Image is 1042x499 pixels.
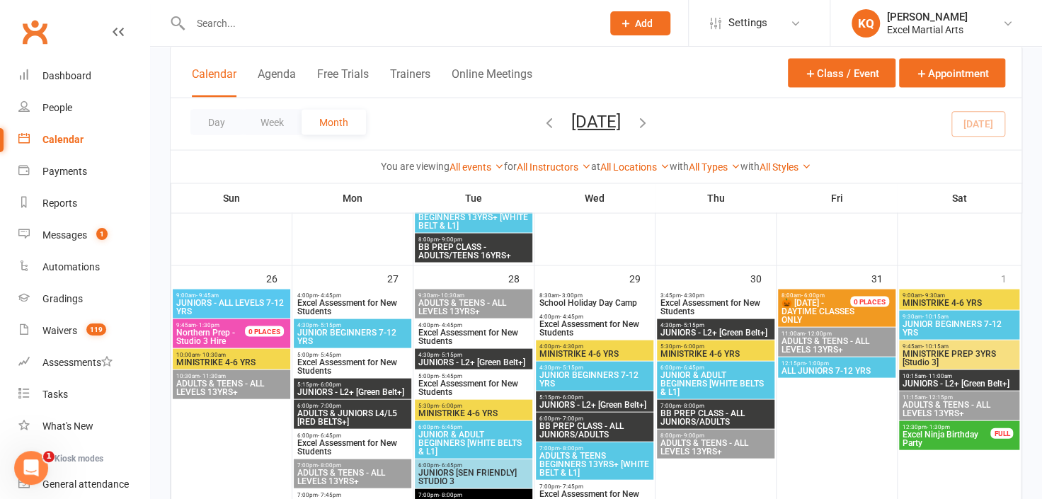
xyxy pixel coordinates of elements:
span: 4:00pm [539,343,651,349]
a: Waivers 119 [18,315,149,347]
a: All Locations [600,161,670,172]
a: Reports [18,188,149,219]
span: 6:00pm [539,415,651,421]
span: - 8:00pm [681,402,704,408]
span: 9:45am [902,343,1017,349]
a: All events [450,161,504,172]
a: Assessments [18,347,149,379]
span: 4:30pm [539,364,651,370]
div: FULL [990,428,1013,438]
span: ADULTS & JUNIORS L4/L5 [RED BELTS+] [297,408,408,425]
span: MINISTRIKE 4-6 YRS [660,349,772,357]
button: Agenda [258,67,296,97]
input: Search... [186,13,592,33]
span: - 6:00pm [560,394,583,400]
span: BB PREP CLASS - ALL JUNIORS/ADULTS [660,408,772,425]
span: - 10:30am [438,292,464,298]
span: ADULTS & TEENS - ALL LEVELS 13YRS+ [297,468,408,485]
span: 8:00pm [418,236,529,242]
span: 6:00pm [418,423,529,430]
div: 30 [750,265,776,289]
a: Tasks [18,379,149,411]
th: Fri [777,183,898,212]
span: 9:45am [176,321,262,328]
div: KQ [852,9,880,38]
span: - 6:45pm [439,461,462,468]
div: Automations [42,261,100,273]
span: JUNIOR BEGINNERS 7-12 YRS [539,370,651,387]
span: 5:30pm [660,343,772,349]
a: What's New [18,411,149,442]
span: 4:30pm [297,321,408,328]
span: 9:30am [902,313,1017,319]
span: - 11:00am [926,372,952,379]
span: JUNIOR & ADULT BEGINNERS [WHITE BELTS & L1] [418,430,529,455]
a: Dashboard [18,60,149,92]
a: All Instructors [517,161,591,172]
a: People [18,92,149,124]
span: JUNIOR BEGINNERS 7-12 YRS [902,319,1017,336]
span: - 12:00pm [805,330,832,336]
span: Studio 3 Hire [176,328,262,345]
div: People [42,102,72,113]
span: - 3:00pm [559,292,583,298]
span: - 6:00pm [681,343,704,349]
button: Day [190,109,243,134]
span: JUNIORS - ALL LEVELS 7-12 YRS [176,298,287,315]
a: Clubworx [17,14,52,50]
div: [PERSON_NAME] [887,11,968,23]
span: MINISTRIKE 4-6 YRS [902,298,1017,306]
span: BB PREP CLASS - ADULTS/TEENS 16YRS+ [418,242,529,259]
span: Excel Assessment for New Students [660,298,772,315]
span: 6:00pm [418,461,529,468]
span: - 6:45pm [318,432,341,438]
div: General attendance [42,478,129,490]
span: - 6:45pm [681,364,704,370]
iframe: Intercom live chat [14,451,48,485]
span: 8:30am [539,292,651,298]
span: MINISTRIKE 4-6 YRS [176,357,287,366]
span: 4:00pm [539,313,651,319]
button: [DATE] [571,111,621,131]
div: Payments [42,166,87,177]
span: 11:00am [781,330,893,336]
span: JUNIOR & ADULT BEGINNERS [WHITE BELTS & L1] [660,370,772,396]
span: DAYTIME CLASSES ONLY [781,298,867,323]
span: Excel Assessment for New Students [297,298,408,315]
span: - 6:00pm [318,381,341,387]
a: Gradings [18,283,149,315]
button: Trainers [390,67,430,97]
span: - 10:15am [922,313,949,319]
span: - 12:15pm [926,394,953,400]
span: 4:30pm [418,351,529,357]
span: 9:00am [902,292,1017,298]
span: 7:00pm [539,483,651,489]
button: Week [243,109,302,134]
span: JUNIOR BEGINNERS 7-12 YRS [297,328,408,345]
strong: for [504,160,517,171]
th: Tue [413,183,534,212]
span: JUNIORS [SEN FRIENDLY] STUDIO 3 [418,468,529,485]
span: - 9:00pm [439,236,462,242]
div: What's New [42,420,93,432]
span: 4:00pm [418,321,529,328]
span: 7:00pm [660,402,772,408]
span: 1 [43,451,55,462]
button: Calendar [192,67,236,97]
button: Class / Event [788,58,895,87]
span: 11:15am [902,394,1017,400]
span: JUNIORS - L2+ [Green Belt+] [539,400,651,408]
span: 6:00pm [660,364,772,370]
span: 1 [96,228,108,240]
span: 7:00pm [297,491,408,498]
span: School Holiday Day Camp [539,298,651,306]
span: JUNIORS - L2+ [Green Belt+] [902,379,1017,387]
strong: with [670,160,689,171]
span: - 11:30am [200,372,226,379]
span: 10:00am [176,351,287,357]
span: - 9:45am [196,292,219,298]
div: 31 [871,265,897,289]
span: 5:15pm [297,381,408,387]
span: - 6:00pm [801,292,825,298]
span: MINISTRIKE 4-6 YRS [539,349,651,357]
